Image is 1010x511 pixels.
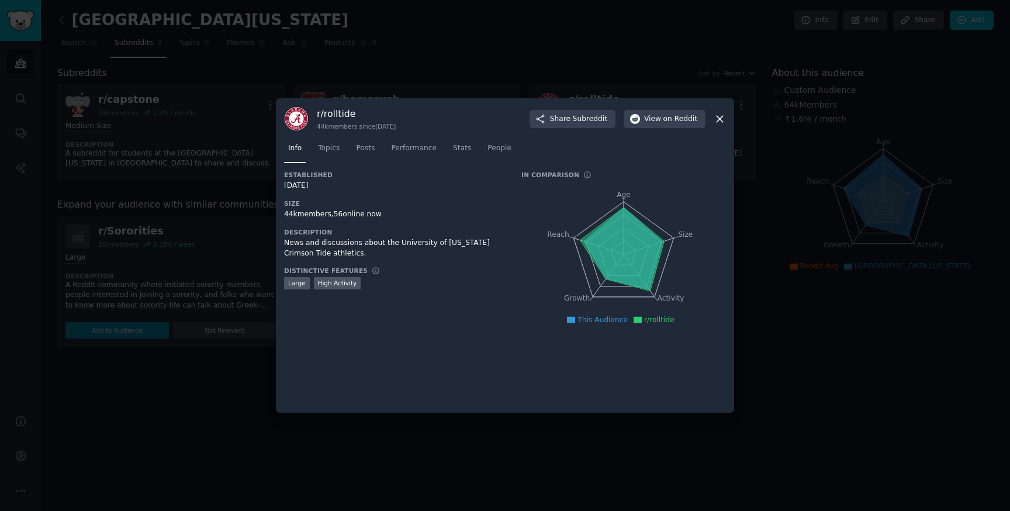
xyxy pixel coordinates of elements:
[288,143,302,154] span: Info
[356,143,375,154] span: Posts
[487,143,511,154] span: People
[284,267,368,275] h3: Distinctive Features
[284,171,505,179] h3: Established
[284,238,505,258] div: News and discussions about the University of [US_STATE] Crimson Tide athletics.
[284,106,309,131] img: rolltide
[577,316,628,324] span: This Audience
[521,171,579,179] h3: In Comparison
[573,114,607,125] span: Subreddit
[617,191,631,199] tspan: Age
[550,114,607,125] span: Share
[547,230,569,239] tspan: Reach
[530,110,615,129] button: ShareSubreddit
[352,139,379,163] a: Posts
[449,139,475,163] a: Stats
[483,139,516,163] a: People
[624,110,705,129] button: Viewon Reddit
[284,139,306,163] a: Info
[644,114,697,125] span: View
[284,228,505,236] h3: Description
[387,139,441,163] a: Performance
[644,316,675,324] span: r/rolltide
[318,143,340,154] span: Topics
[391,143,437,154] span: Performance
[317,108,396,120] h3: r/ rolltide
[314,139,344,163] a: Topics
[564,295,590,303] tspan: Growth
[317,122,396,130] div: 44k members since [DATE]
[284,209,505,220] div: 44k members, 56 online now
[658,295,684,303] tspan: Activity
[314,277,361,289] div: High Activity
[678,230,693,239] tspan: Size
[284,199,505,208] h3: Size
[663,114,697,125] span: on Reddit
[284,277,310,289] div: Large
[284,181,505,191] div: [DATE]
[453,143,471,154] span: Stats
